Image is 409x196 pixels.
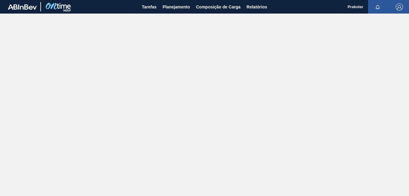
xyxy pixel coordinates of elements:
span: Tarefas [142,3,157,11]
span: Planejamento [163,3,190,11]
button: Notificações [368,3,387,11]
span: Relatórios [247,3,267,11]
span: Composição de Carga [196,3,241,11]
img: Logout [396,3,403,11]
img: TNhmsLtSVTkK8tSr43FrP2fwEKptu5GPRR3wAAAABJRU5ErkJggg== [8,4,37,10]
